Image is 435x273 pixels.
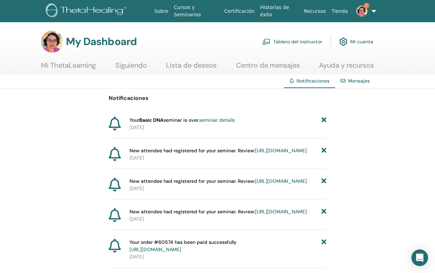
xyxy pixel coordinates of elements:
[199,117,235,123] a: seminar details
[296,78,329,84] span: Notificaciones
[139,117,164,123] strong: Basic DNA
[46,3,129,19] img: logo.png
[301,5,329,18] a: Recursos
[319,61,374,75] a: Ayuda y recursos
[339,36,348,48] img: cog.svg
[356,6,367,17] img: default.jpg
[171,1,221,21] a: Cursos y Seminarios
[41,31,63,53] img: default.jpg
[339,34,373,49] a: Mi cuenta
[255,147,307,154] a: [URL][DOMAIN_NAME]
[329,5,351,18] a: Tienda
[129,178,307,185] span: New attendee had registered for your seminar. Review:
[129,253,326,261] p: [DATE]
[129,124,326,131] p: [DATE]
[129,154,326,162] p: [DATE]
[41,61,96,75] a: Mi ThetaLearning
[129,239,236,253] span: Your order #60574 has been paid successfully
[348,78,370,84] a: Mensajes
[151,5,171,18] a: Sobre
[236,61,300,75] a: Centro de mensajes
[129,215,326,223] p: [DATE]
[129,147,307,154] span: New attendee had registered for your seminar. Review:
[255,178,307,184] a: [URL][DOMAIN_NAME]
[364,3,369,8] span: 1
[262,39,270,45] img: chalkboard-teacher.svg
[221,5,258,18] a: Certificación
[262,34,322,49] a: Tablero del instructor
[129,246,181,253] a: [URL][DOMAIN_NAME]
[129,117,235,124] span: Your seminar is over.
[66,35,137,48] h3: My Dashboard
[129,185,326,192] p: [DATE]
[115,61,147,75] a: Siguiendo
[411,249,428,266] div: Open Intercom Messenger
[129,208,307,215] span: New attendee had registered for your seminar. Review:
[255,208,307,215] a: [URL][DOMAIN_NAME]
[166,61,217,75] a: Lista de deseos
[109,94,326,102] p: Notificaciones
[257,1,301,21] a: Historias de éxito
